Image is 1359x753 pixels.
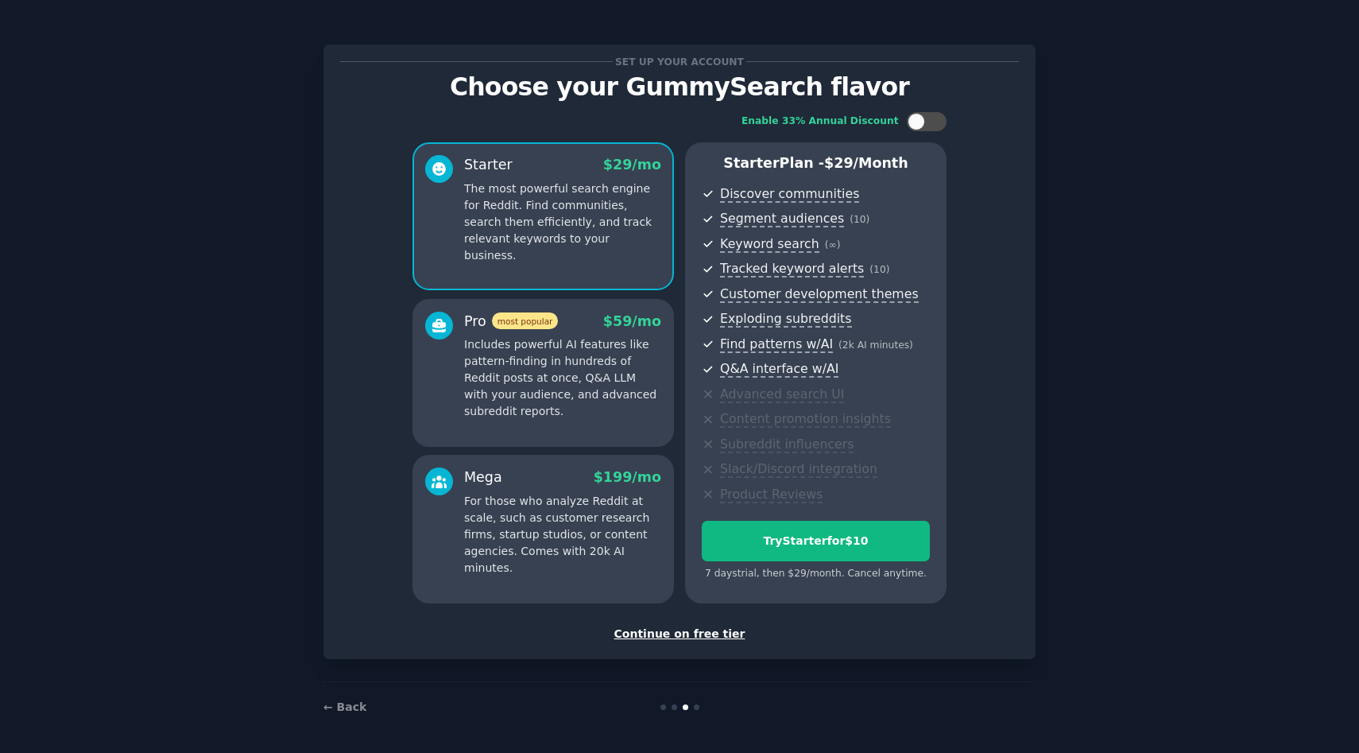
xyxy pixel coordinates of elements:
[323,701,366,713] a: ← Back
[702,567,930,581] div: 7 days trial, then $ 29 /month . Cancel anytime.
[702,153,930,173] p: Starter Plan -
[720,236,819,253] span: Keyword search
[720,261,864,278] span: Tracked keyword alerts
[594,469,661,485] span: $ 199 /mo
[603,313,661,329] span: $ 59 /mo
[720,386,844,403] span: Advanced search UI
[720,487,823,503] span: Product Reviews
[702,521,930,561] button: TryStarterfor$10
[741,115,899,129] div: Enable 33% Annual Discount
[720,437,854,453] span: Subreddit influencers
[720,461,877,478] span: Slack/Discord integration
[464,180,661,264] p: The most powerful search engine for Reddit. Find communities, search them efficiently, and track ...
[464,336,661,420] p: Includes powerful AI features like pattern-finding in hundreds of Reddit posts at once, Q&A LLM w...
[492,312,559,329] span: most popular
[825,239,841,250] span: ( ∞ )
[720,311,851,328] span: Exploding subreddits
[603,157,661,173] span: $ 29 /mo
[720,411,891,428] span: Content promotion insights
[824,155,908,171] span: $ 29 /month
[464,155,513,175] div: Starter
[720,336,833,353] span: Find patterns w/AI
[850,214,869,225] span: ( 10 )
[720,361,838,378] span: Q&A interface w/AI
[720,186,859,203] span: Discover communities
[464,493,661,576] p: For those who analyze Reddit at scale, such as customer research firms, startup studios, or conte...
[838,340,913,351] span: ( 2k AI minutes )
[720,286,919,303] span: Customer development themes
[464,468,502,487] div: Mega
[340,73,1019,101] p: Choose your GummySearch flavor
[340,626,1019,642] div: Continue on free tier
[464,312,558,332] div: Pro
[613,53,747,70] span: Set up your account
[869,264,889,275] span: ( 10 )
[720,211,844,227] span: Segment audiences
[703,533,929,549] div: Try Starter for $10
